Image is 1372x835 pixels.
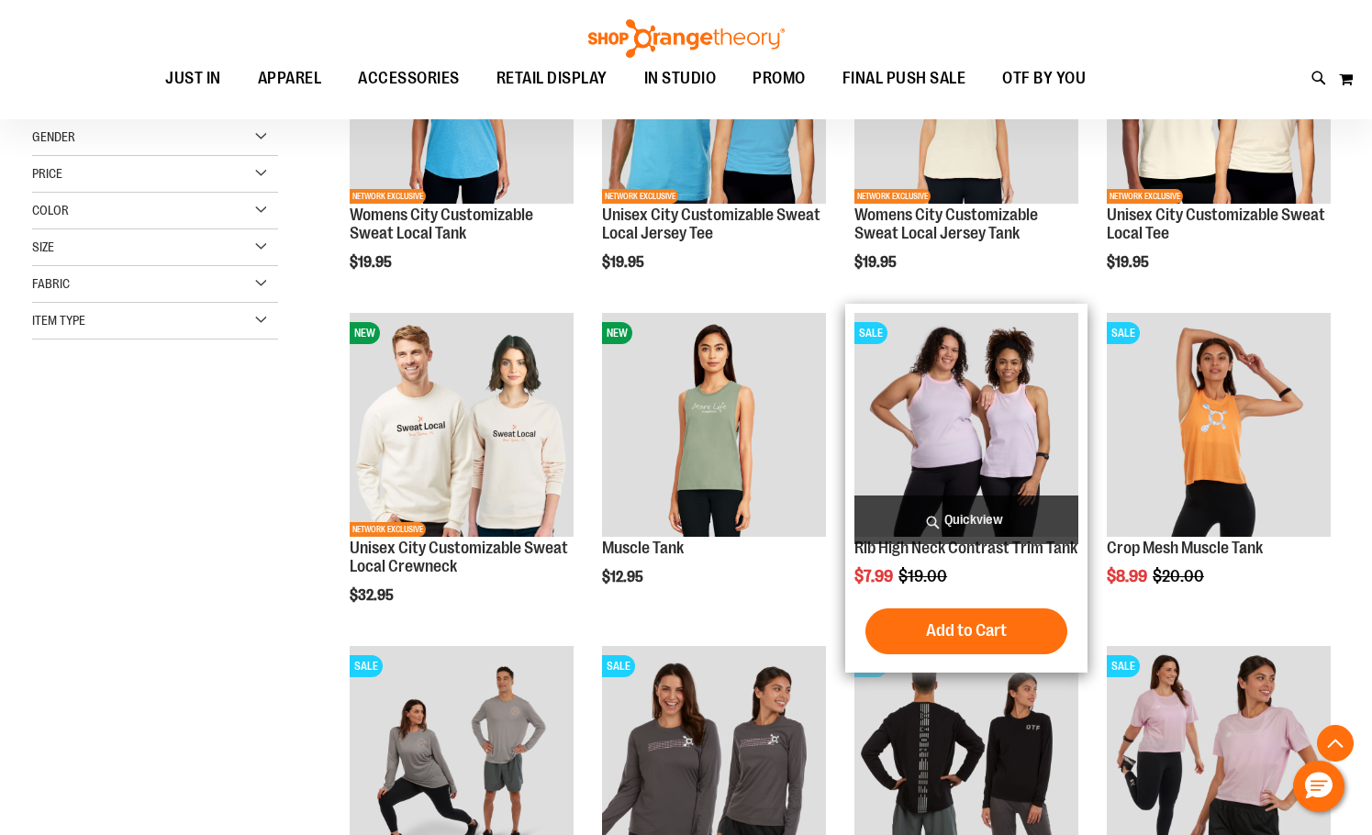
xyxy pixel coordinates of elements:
span: RETAIL DISPLAY [496,58,608,99]
span: NEW [350,322,380,344]
span: $19.95 [854,254,899,271]
span: FINAL PUSH SALE [842,58,966,99]
div: product [340,304,583,651]
span: OTF BY YOU [1002,58,1086,99]
a: Image of Unisex City Customizable NuBlend CrewneckNEWNETWORK EXCLUSIVE [350,313,574,540]
span: SALE [1107,655,1140,677]
a: APPAREL [240,58,340,99]
span: NEW [602,322,632,344]
a: Rib High Neck Contrast Trim Tank [854,539,1077,557]
img: Crop Mesh Muscle Tank primary image [1107,313,1331,537]
span: Color [32,203,69,217]
span: NETWORK EXCLUSIVE [350,189,426,204]
button: Add to Cart [865,608,1067,654]
img: Rib Tank w/ Contrast Binding primary image [854,313,1078,537]
span: Price [32,166,62,181]
a: Rib Tank w/ Contrast Binding primary imageSALE [854,313,1078,540]
span: SALE [1107,322,1140,344]
span: NETWORK EXCLUSIVE [854,189,931,204]
span: SALE [350,655,383,677]
a: Crop Mesh Muscle Tank primary imageSALE [1107,313,1331,540]
span: Size [32,239,54,254]
span: Add to Cart [926,620,1007,640]
a: Quickview [854,495,1078,544]
span: JUST IN [165,58,221,99]
span: $19.95 [350,254,395,271]
span: $8.99 [1107,567,1150,585]
span: NETWORK EXCLUSIVE [602,189,678,204]
button: Back To Top [1317,725,1354,762]
span: APPAREL [258,58,322,99]
button: Hello, have a question? Let’s chat. [1293,761,1344,812]
a: OTF BY YOU [984,58,1104,100]
a: Muscle TankNEW [602,313,826,540]
span: $19.95 [1107,254,1152,271]
span: SALE [602,655,635,677]
a: Muscle Tank [602,539,684,557]
span: $19.00 [898,567,950,585]
span: $20.00 [1153,567,1207,585]
img: Image of Unisex City Customizable NuBlend Crewneck [350,313,574,537]
a: PROMO [734,58,824,100]
span: Fabric [32,276,70,291]
span: Gender [32,129,75,144]
a: Unisex City Customizable Sweat Local Tee [1107,206,1325,242]
span: NETWORK EXCLUSIVE [1107,189,1183,204]
a: FINAL PUSH SALE [824,58,985,100]
img: Shop Orangetheory [586,19,787,58]
a: Womens City Customizable Sweat Local Tank [350,206,533,242]
span: Item Type [32,313,85,328]
a: RETAIL DISPLAY [478,58,626,100]
span: $12.95 [602,569,646,585]
a: Womens City Customizable Sweat Local Jersey Tank [854,206,1038,242]
a: ACCESSORIES [340,58,478,100]
span: $19.95 [602,254,647,271]
a: Unisex City Customizable Sweat Local Crewneck [350,539,568,575]
div: product [593,304,835,632]
div: product [845,304,1088,673]
a: JUST IN [147,58,240,100]
a: Unisex City Customizable Sweat Local Jersey Tee [602,206,820,242]
a: Crop Mesh Muscle Tank [1107,539,1263,557]
span: IN STUDIO [644,58,717,99]
a: IN STUDIO [626,58,735,100]
span: $7.99 [854,567,896,585]
span: NETWORK EXCLUSIVE [350,522,426,537]
span: PROMO [753,58,806,99]
span: ACCESSORIES [358,58,460,99]
div: product [1098,304,1340,632]
span: $32.95 [350,587,396,604]
span: SALE [854,322,887,344]
img: Muscle Tank [602,313,826,537]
